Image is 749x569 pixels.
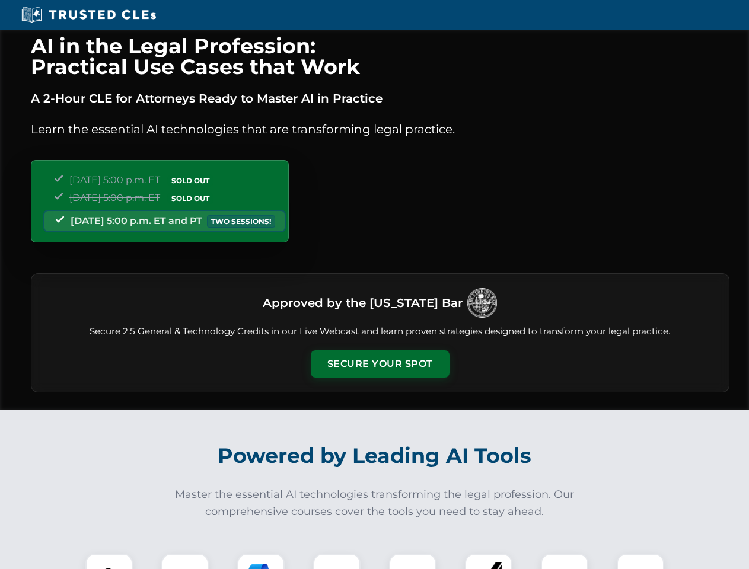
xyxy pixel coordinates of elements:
p: Master the essential AI technologies transforming the legal profession. Our comprehensive courses... [167,486,582,520]
h1: AI in the Legal Profession: Practical Use Cases that Work [31,36,729,77]
p: Secure 2.5 General & Technology Credits in our Live Webcast and learn proven strategies designed ... [46,325,715,338]
span: SOLD OUT [167,192,213,204]
p: A 2-Hour CLE for Attorneys Ready to Master AI in Practice [31,89,729,108]
span: [DATE] 5:00 p.m. ET [69,192,160,203]
img: Logo [467,288,497,318]
img: Trusted CLEs [18,6,160,24]
p: Learn the essential AI technologies that are transforming legal practice. [31,120,729,139]
h2: Powered by Leading AI Tools [46,435,703,477]
h3: Approved by the [US_STATE] Bar [263,292,463,314]
button: Secure Your Spot [311,350,450,378]
span: [DATE] 5:00 p.m. ET [69,174,160,186]
span: SOLD OUT [167,174,213,187]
